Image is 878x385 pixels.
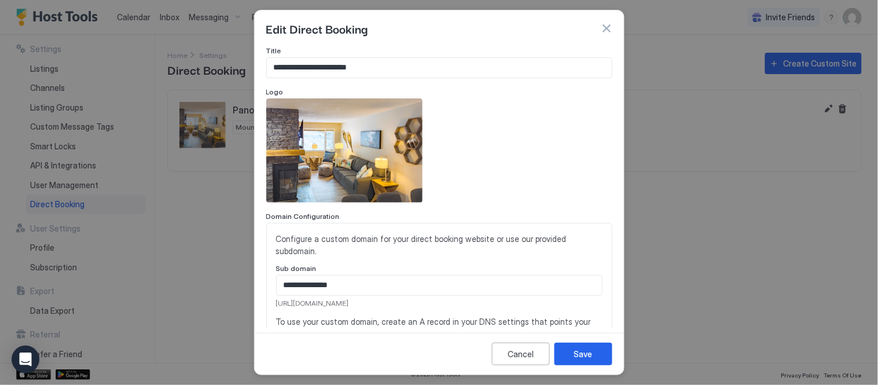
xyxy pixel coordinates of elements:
[266,212,340,221] span: Domain Configuration
[554,343,612,365] button: Save
[276,316,603,340] span: To use your custom domain, create an A record in your DNS settings that points your domain or sub...
[12,346,39,373] div: Open Intercom Messenger
[267,58,612,78] input: Input Field
[266,98,423,203] div: View image
[492,343,550,365] button: Cancel
[508,348,534,360] div: Cancel
[276,233,603,257] span: Configure a custom domain for your direct booking website or use our provided subdomain.
[266,20,368,37] span: Edit Direct Booking
[277,276,602,295] input: Input Field
[266,87,284,96] span: Logo
[276,298,603,309] span: [URL][DOMAIN_NAME]
[276,264,317,273] span: Sub domain
[266,46,281,55] span: Title
[574,348,593,360] div: Save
